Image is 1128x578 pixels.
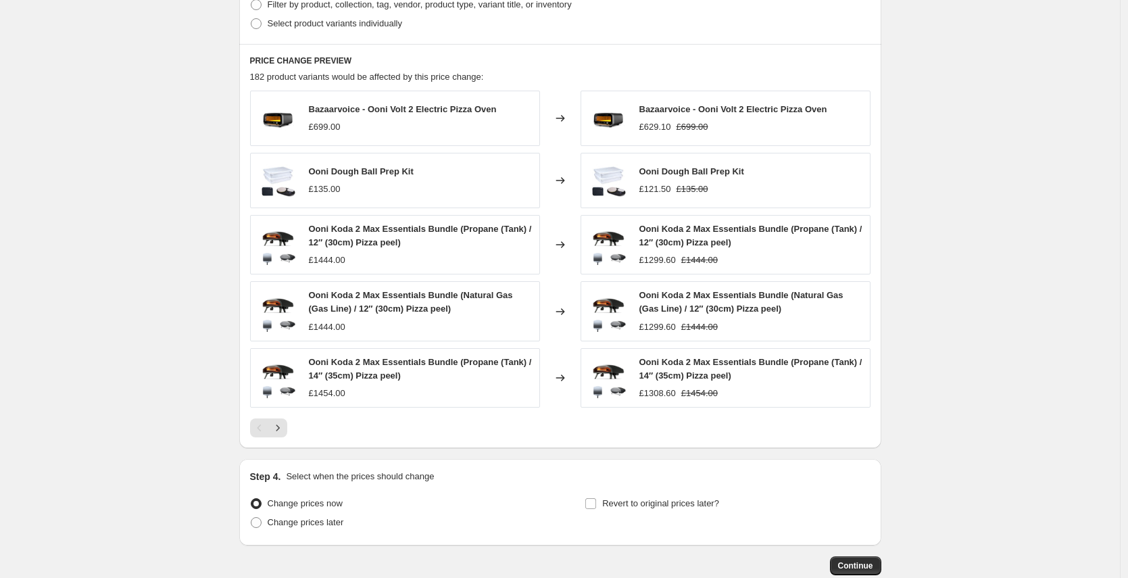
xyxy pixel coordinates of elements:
span: Ooni Koda 2 Max Essentials Bundle (Natural Gas (Gas Line) / 12″ (30cm) Pizza peel) [309,290,513,314]
img: K2M_Essentials_US_CA_80x.png [588,291,629,332]
div: £135.00 [309,183,341,196]
div: £1308.60 [639,387,676,400]
img: DoughBall-Prep-Kit_80x.jpg [588,160,629,201]
img: DoughBall-Prep-Kit_80x.jpg [258,160,298,201]
span: Ooni Koda 2 Max Essentials Bundle (Natural Gas (Gas Line) / 12″ (30cm) Pizza peel) [639,290,843,314]
div: £699.00 [309,120,341,134]
span: Bazaarvoice - Ooni Volt 2 Electric Pizza Oven [309,104,497,114]
img: K2M_Essentials_US_CA_80x.png [588,358,629,398]
span: Ooni Dough Ball Prep Kit [639,166,744,176]
span: Ooni Koda 2 Max Essentials Bundle (Propane (Tank) / 12″ (30cm) Pizza peel) [639,224,862,247]
img: K2M_Essentials_US_CA_80x.png [258,358,298,398]
div: £121.50 [639,183,671,196]
span: Revert to original prices later? [602,498,719,508]
span: Ooni Koda 2 Max Essentials Bundle (Propane (Tank) / 12″ (30cm) Pizza peel) [309,224,532,247]
img: K2M_Essentials_US_CA_80x.png [258,291,298,332]
span: Bazaarvoice - Ooni Volt 2 Electric Pizza Oven [639,104,827,114]
strike: £1444.00 [681,320,718,334]
strike: £699.00 [677,120,708,134]
div: £1299.60 [639,320,676,334]
span: Select product variants individually [268,18,402,28]
span: Continue [838,560,873,571]
div: £1299.60 [639,254,676,267]
button: Next [268,418,287,437]
nav: Pagination [250,418,287,437]
span: Ooni Koda 2 Max Essentials Bundle (Propane (Tank) / 14″ (35cm) Pizza peel) [639,357,862,381]
p: Select when the prices should change [286,470,434,483]
button: Continue [830,556,881,575]
img: K2M_Essentials_US_CA_80x.png [588,224,629,265]
div: £1444.00 [309,254,345,267]
strike: £1454.00 [681,387,718,400]
div: £1454.00 [309,387,345,400]
span: Ooni Dough Ball Prep Kit [309,166,414,176]
img: 1000x1000-Ovens-ToScale-Volt2-F_80x.webp [258,98,298,139]
strike: £135.00 [677,183,708,196]
img: 1000x1000-Ovens-ToScale-Volt2-F_80x.webp [588,98,629,139]
img: K2M_Essentials_US_CA_80x.png [258,224,298,265]
h6: PRICE CHANGE PREVIEW [250,55,870,66]
span: Change prices now [268,498,343,508]
strike: £1444.00 [681,254,718,267]
div: £1444.00 [309,320,345,334]
h2: Step 4. [250,470,281,483]
span: Change prices later [268,517,344,527]
span: 182 product variants would be affected by this price change: [250,72,484,82]
span: Ooni Koda 2 Max Essentials Bundle (Propane (Tank) / 14″ (35cm) Pizza peel) [309,357,532,381]
div: £629.10 [639,120,671,134]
